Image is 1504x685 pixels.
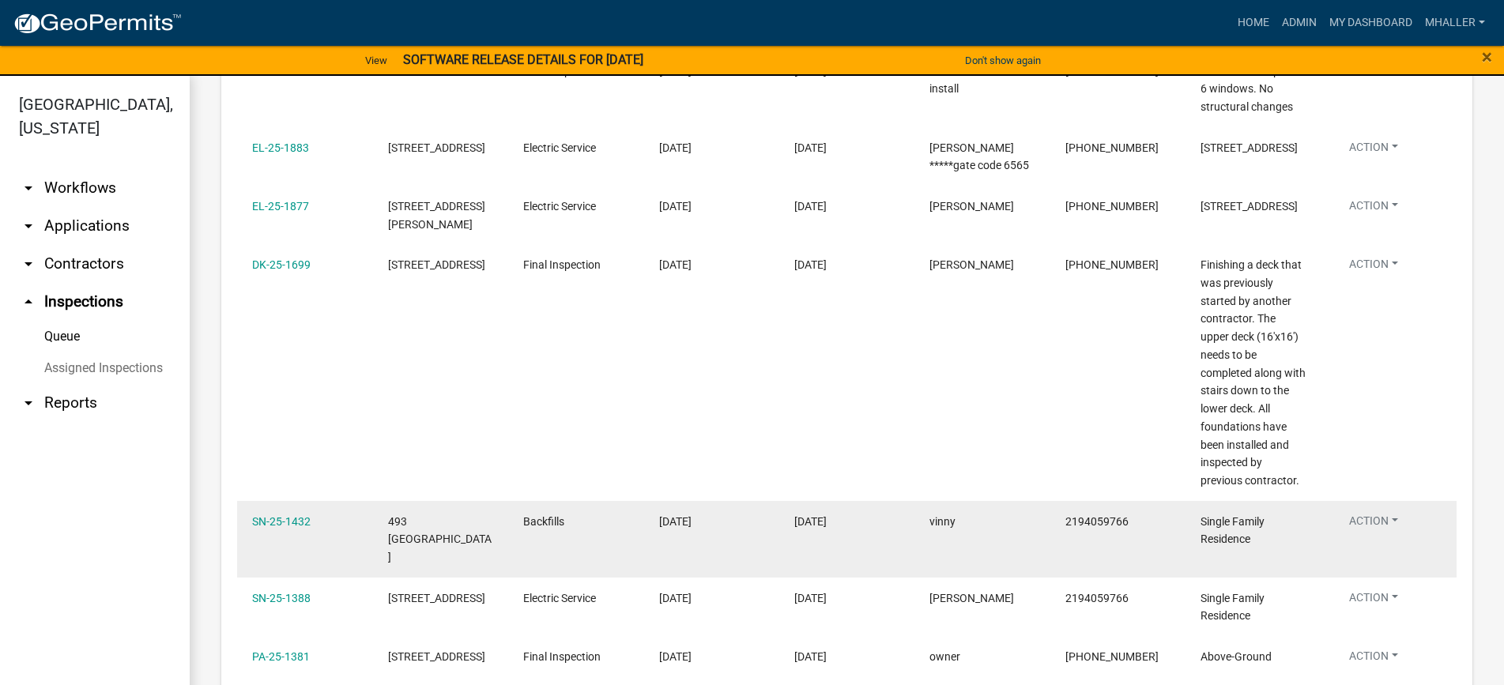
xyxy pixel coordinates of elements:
[1201,200,1298,213] span: 78 Greenfield LnValparaiso
[659,258,692,271] span: 10/03/2025
[523,650,601,663] span: Final Inspection
[929,258,1014,271] span: Alan Courtney
[523,200,596,213] span: Electric Service
[523,65,601,77] span: Final Inspection
[1065,65,1159,77] span: 219-313-1234
[252,141,309,154] a: EL-25-1883
[1336,198,1411,220] button: Action
[659,200,692,213] span: 10/02/2025
[1201,515,1265,546] span: Single Family Residence
[388,258,485,271] span: 241 Eagle Ridge Dr
[1201,65,1299,114] span: Remove and replace 6 windows. No structural changes
[659,141,692,154] span: 10/02/2025
[1323,8,1419,38] a: My Dashboard
[19,254,38,273] i: arrow_drop_down
[252,258,311,271] a: DK-25-1699
[1065,258,1159,271] span: 219-508-4496
[659,65,692,77] span: 10/02/2025
[1231,8,1276,38] a: Home
[1065,592,1129,604] span: 2194059766
[794,648,899,666] div: [DATE]
[794,198,899,216] div: [DATE]
[1201,650,1272,663] span: Above-Ground
[1065,650,1159,663] span: 219-741-3685
[1336,589,1411,612] button: Action
[1419,8,1491,38] a: mhaller
[794,256,899,274] div: [DATE]
[19,216,38,235] i: arrow_drop_down
[523,258,601,271] span: Final Inspection
[1065,515,1129,528] span: 2194059766
[1482,47,1492,66] button: Close
[252,515,311,528] a: SN-25-1432
[252,65,310,77] a: RE-25-1626
[794,139,899,157] div: [DATE]
[523,592,596,604] span: Electric Service
[929,65,1007,96] span: owner windows install
[1065,200,1159,213] span: 219-241-0190
[794,513,899,531] div: [DATE]
[659,592,692,604] span: 10/01/2025
[659,515,692,528] span: 10/03/2025
[1201,141,1298,154] span: 65 S County Line RdCrown Point
[19,292,38,311] i: arrow_drop_up
[359,47,394,73] a: View
[388,515,492,564] span: 493 Stonebridge
[929,200,1014,213] span: Claudia
[1201,592,1265,623] span: Single Family Residence
[388,200,485,231] span: 78 Greenfield Ln
[388,65,449,77] span: 766 S 375 W
[252,592,311,604] a: SN-25-1388
[1336,513,1411,536] button: Action
[929,592,1014,604] span: jimmy vike
[1201,258,1306,487] span: Finishing a deck that was previously started by another contractor. The upper deck (16'x16') need...
[1065,141,1159,154] span: 708-426-3932
[794,589,899,608] div: [DATE]
[1336,62,1411,85] button: Action
[1482,46,1492,68] span: ×
[252,650,310,663] a: PA-25-1381
[388,650,485,663] span: 556 W St Rd 8
[929,515,956,528] span: vinny
[388,592,485,604] span: 486 Whitewood Dr
[1336,139,1411,162] button: Action
[659,650,692,663] span: 10/07/2025
[523,141,596,154] span: Electric Service
[388,141,485,154] span: 65 S County Line Rd
[19,393,38,412] i: arrow_drop_down
[19,179,38,198] i: arrow_drop_down
[929,141,1029,172] span: gary west *****gate code 6565
[252,200,309,213] a: EL-25-1877
[959,47,1047,73] button: Don't show again
[403,52,643,67] strong: SOFTWARE RELEASE DETAILS FOR [DATE]
[1276,8,1323,38] a: Admin
[523,515,564,528] span: Backfills
[929,650,960,663] span: owner
[1336,256,1411,279] button: Action
[1336,648,1411,671] button: Action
